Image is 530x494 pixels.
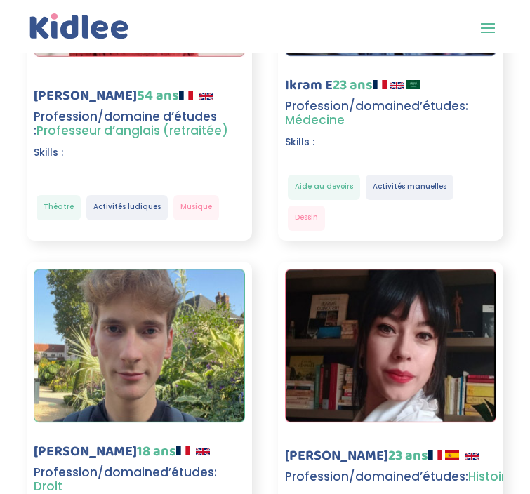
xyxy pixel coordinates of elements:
[285,468,411,485] span: Profession/domaine
[411,468,465,485] span: d’études
[468,468,513,485] span: Histoire
[34,269,245,423] img: profile pic-6
[388,444,428,467] span: 23 ans
[214,464,217,481] span: :
[34,464,160,481] span: Profession/domaine
[285,98,411,114] span: Profession/domaine
[465,468,468,485] span: :
[295,178,353,195] p: Aide au devoirs
[179,91,193,100] img: France
[93,199,161,215] p: Activités ludiques
[411,98,465,114] span: d’études
[176,446,190,455] img: France
[34,88,245,109] h3: [PERSON_NAME]
[34,145,245,161] p: Skills :
[295,209,318,226] p: Dessin
[199,93,213,100] img: United Kingdom
[428,450,442,460] img: France
[285,78,496,99] h3: Ikram E
[285,112,345,128] span: Médecine
[465,98,468,114] span: :
[137,84,213,107] span: 54 ans
[137,440,176,462] span: 18 ans
[160,464,214,481] span: d’études
[196,448,210,455] img: United Kingdom
[34,444,245,465] h3: [PERSON_NAME]
[333,74,373,96] span: 23 ans
[373,80,387,89] img: France
[37,122,228,139] span: Professeur d’anglais (retraitée)
[285,134,496,151] p: Skills :
[373,178,446,195] p: Activités manuelles
[44,199,74,215] p: Théatre
[390,82,404,89] img: United Kingdom
[34,108,217,139] span: Profession/domaine d’études :
[180,199,212,215] p: Musique
[285,448,513,469] h3: [PERSON_NAME]
[285,269,496,423] img: profile pic-5
[465,453,479,460] img: United Kingdom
